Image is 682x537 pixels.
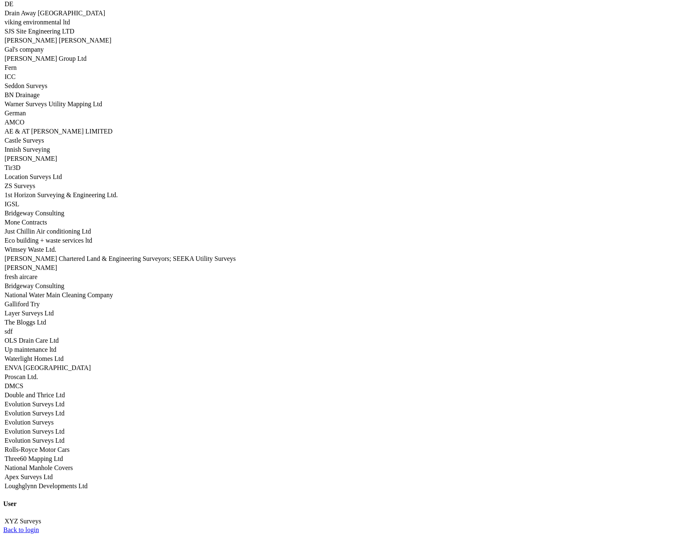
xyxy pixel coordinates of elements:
[5,237,92,244] a: Eco building + waste services ltd
[5,464,73,471] a: National Manhole Covers
[5,518,41,525] a: XYZ Surveys
[5,110,26,117] a: German
[5,373,38,380] a: Proscan Ltd.
[5,28,74,35] a: SJS Site Engineering LTD
[5,19,70,26] a: viking environmental ltd
[5,37,111,44] a: [PERSON_NAME] [PERSON_NAME]
[5,410,65,417] a: Evolution Surveys Ltd
[5,346,56,353] a: Up maintenance ltd
[5,391,65,399] a: Double and Thrice Ltd
[5,455,63,462] a: Three60 Mapping Ltd
[5,146,50,153] a: Innish Surveying
[5,200,19,208] a: IGSL
[5,210,64,217] a: Bridgeway Consulting
[5,282,64,289] a: Bridgeway Consulting
[5,164,21,171] a: Tir3D
[5,264,57,271] a: [PERSON_NAME]
[5,355,64,362] a: Waterlight Homes Ltd
[5,46,44,53] a: Gal's company
[5,64,17,71] a: Fern
[5,91,40,98] a: BN Drainage
[3,526,39,533] a: Back to login
[5,119,24,126] a: AMCO
[5,82,48,89] a: Seddon Surveys
[5,73,16,80] a: ICC
[5,364,91,371] a: ENVA [GEOGRAPHIC_DATA]
[5,419,54,426] a: Evolution Surveys
[5,482,88,489] a: Loughglynn Developments Ltd
[5,255,236,262] a: [PERSON_NAME] Chartered Land & Engineering Surveyors; SEEKA Utility Surveys
[5,337,59,344] a: OLS Drain Care Ltd
[5,228,91,235] a: Just Chillin Air conditioning Ltd
[5,182,35,189] a: ZS Surveys
[5,401,65,408] a: Evolution Surveys Ltd
[5,137,44,144] a: Castle Surveys
[5,310,54,317] a: Layer Surveys Ltd
[5,428,65,435] a: Evolution Surveys Ltd
[5,55,86,62] a: [PERSON_NAME] Group Ltd
[5,319,46,326] a: The Bloggs Ltd
[5,273,38,280] a: fresh aircare
[5,128,112,135] a: AE & AT [PERSON_NAME] LIMITED
[5,301,40,308] a: Galliford Try
[5,382,23,389] a: DMCS
[5,328,13,335] a: sdf
[5,219,47,226] a: Mone Contracts
[5,173,62,180] a: Location Surveys Ltd
[5,100,102,107] a: Warner Surveys Utility Mapping Ltd
[5,291,113,298] a: National Water Main Cleaning Company
[5,0,13,7] a: DE
[5,246,56,253] a: Wimsey Waste Ltd.
[5,191,118,198] a: 1st Horizon Surveying & Engineering Ltd.
[5,446,69,453] a: Rolls-Royce Motor Cars
[5,155,57,162] a: [PERSON_NAME]
[5,437,65,444] a: Evolution Surveys Ltd
[5,10,105,17] a: Drain Away [GEOGRAPHIC_DATA]
[5,473,53,480] a: Apex Surveys Ltd
[3,500,679,508] h4: User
